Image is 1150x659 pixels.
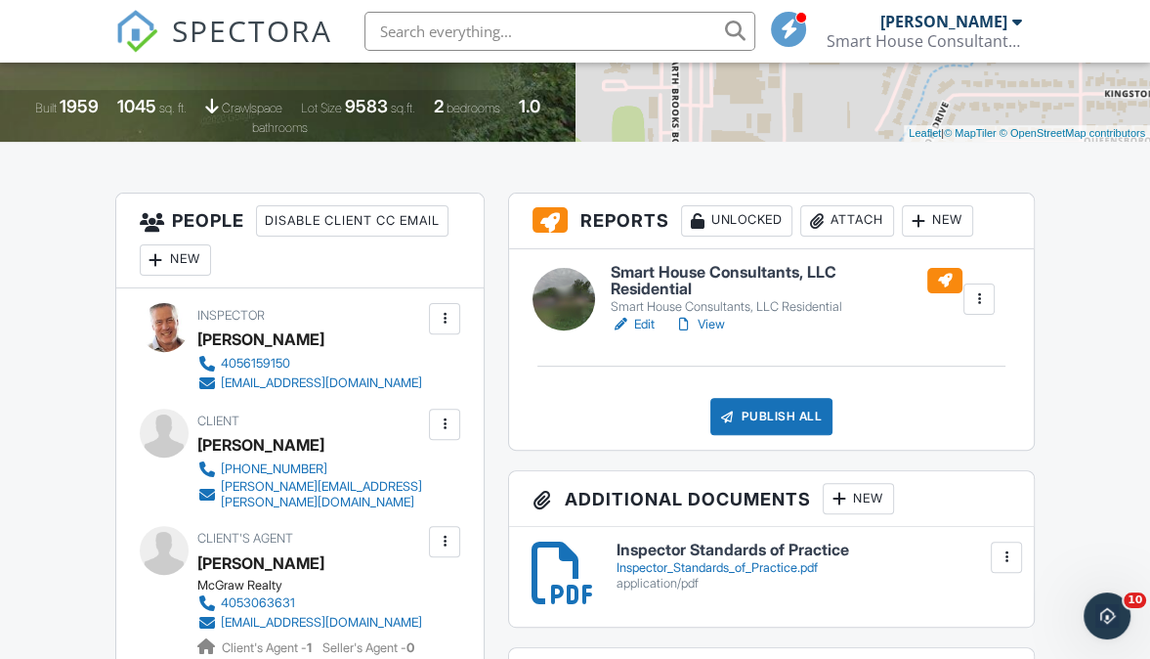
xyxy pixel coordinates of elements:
div: Publish All [710,398,832,435]
span: 10 [1124,593,1146,608]
img: The Best Home Inspection Software - Spectora [115,10,158,53]
a: [PERSON_NAME] [197,549,324,578]
h3: Reports [509,194,1034,249]
div: 1959 [60,96,99,116]
div: McGraw Realty [197,578,438,593]
span: Client's Agent [197,531,293,546]
a: 4053063631 [197,593,422,613]
a: Edit [611,315,655,334]
a: Leaflet [909,127,941,139]
div: 2 [434,96,444,116]
a: 4056159150 [197,354,422,373]
iframe: Intercom live chat [1084,593,1130,639]
div: 4053063631 [221,595,295,611]
div: | [904,125,1150,142]
div: 9583 [345,96,388,116]
strong: 1 [307,640,312,655]
div: [EMAIL_ADDRESS][DOMAIN_NAME] [221,615,422,631]
div: 1.0 [519,96,540,116]
a: SPECTORA [115,26,332,67]
div: New [902,205,973,237]
div: application/pdf [617,576,1011,592]
input: Search everything... [364,12,755,51]
div: Inspector_Standards_of_Practice.pdf [617,560,1011,576]
a: Inspector Standards of Practice Inspector_Standards_of_Practice.pdf application/pdf [617,542,1011,592]
span: Client [197,414,239,428]
span: bedrooms [447,101,500,115]
h3: Additional Documents [509,471,1034,527]
div: [PHONE_NUMBER] [221,461,327,477]
div: Attach [800,205,894,237]
a: Smart House Consultants, LLC Residential Smart House Consultants, LLC Residential [611,264,962,316]
span: bathrooms [252,120,308,135]
a: View [674,315,725,334]
a: © OpenStreetMap contributors [1000,127,1145,139]
span: Seller's Agent - [322,640,414,655]
a: [EMAIL_ADDRESS][DOMAIN_NAME] [197,613,422,633]
div: 1045 [117,96,156,116]
div: New [823,483,894,514]
h6: Inspector Standards of Practice [617,542,1011,559]
div: [PERSON_NAME] [197,430,324,460]
div: Unlocked [681,205,792,237]
a: [EMAIL_ADDRESS][DOMAIN_NAME] [197,373,422,393]
a: © MapTiler [944,127,997,139]
span: crawlspace [222,101,282,115]
div: Smart House Consultants, LLC [827,31,1022,51]
div: [PERSON_NAME][EMAIL_ADDRESS][PERSON_NAME][DOMAIN_NAME] [221,479,424,510]
div: 4056159150 [221,356,290,372]
span: sq.ft. [391,101,415,115]
div: Disable Client CC Email [256,205,448,237]
h3: People [116,194,484,288]
span: Inspector [197,308,265,323]
div: [EMAIL_ADDRESS][DOMAIN_NAME] [221,375,422,391]
span: Lot Size [301,101,342,115]
h6: Smart House Consultants, LLC Residential [611,264,962,298]
div: [PERSON_NAME] [197,325,324,354]
span: Built [35,101,57,115]
span: SPECTORA [172,10,332,51]
a: [PHONE_NUMBER] [197,460,424,479]
strong: 0 [406,640,414,655]
div: Smart House Consultants, LLC Residential [611,299,962,315]
div: [PERSON_NAME] [880,12,1007,31]
div: New [140,244,211,276]
span: Client's Agent - [222,640,315,655]
a: [PERSON_NAME][EMAIL_ADDRESS][PERSON_NAME][DOMAIN_NAME] [197,479,424,510]
span: sq. ft. [159,101,187,115]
